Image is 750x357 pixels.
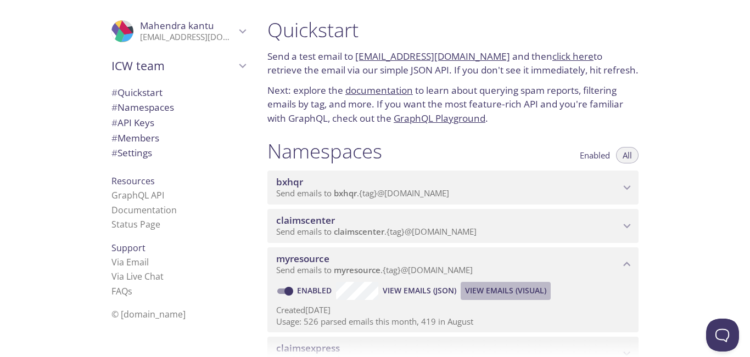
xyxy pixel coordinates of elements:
[140,32,236,43] p: [EMAIL_ADDRESS][DOMAIN_NAME]
[111,58,236,73] span: ICW team
[111,132,159,144] span: Members
[103,13,254,49] div: Mahendra kantu
[111,285,132,297] a: FAQ
[267,139,382,163] h1: Namespaces
[103,145,254,161] div: Team Settings
[103,131,254,146] div: Members
[706,319,739,352] iframe: Help Scout Beacon - Open
[276,214,335,226] span: claimscenter
[111,308,186,320] span: © [DOMAIN_NAME]
[276,175,303,188] span: bxhqr
[111,86,163,99] span: Quickstart
[276,264,473,275] span: Send emails to . {tag} @[DOMAIN_NAME]
[334,226,384,237] span: claimscenter
[111,116,117,129] span: #
[334,188,357,199] span: bxhqr
[267,247,639,281] div: myresource namespace
[461,282,551,299] button: View Emails (Visual)
[103,85,254,100] div: Quickstart
[111,242,145,254] span: Support
[111,175,155,187] span: Resources
[267,171,639,205] div: bxhqr namespace
[378,282,461,299] button: View Emails (JSON)
[276,304,630,316] p: Created [DATE]
[267,49,639,77] p: Send a test email to and then to retrieve the email via our simple JSON API. If you don't see it ...
[394,112,485,124] a: GraphQL Playground
[111,218,160,230] a: Status Page
[295,285,336,296] a: Enabled
[111,204,177,216] a: Documentation
[103,100,254,115] div: Namespaces
[355,50,510,63] a: [EMAIL_ADDRESS][DOMAIN_NAME]
[103,52,254,80] div: ICW team
[276,188,449,199] span: Send emails to . {tag} @[DOMAIN_NAME]
[111,270,164,282] a: Via Live Chat
[267,209,639,243] div: claimscenter namespace
[111,86,117,99] span: #
[573,147,617,163] button: Enabled
[267,83,639,126] p: Next: explore the to learn about querying spam reports, filtering emails by tag, and more. If you...
[465,284,546,297] span: View Emails (Visual)
[111,101,117,114] span: #
[128,285,132,297] span: s
[276,316,630,327] p: Usage: 526 parsed emails this month, 419 in August
[334,264,380,275] span: myresource
[616,147,639,163] button: All
[345,84,413,97] a: documentation
[276,252,329,265] span: myresource
[111,132,117,144] span: #
[111,101,174,114] span: Namespaces
[111,116,154,129] span: API Keys
[111,256,149,268] a: Via Email
[111,146,152,159] span: Settings
[140,19,214,32] span: Mahendra kantu
[552,50,594,63] a: click here
[267,18,639,42] h1: Quickstart
[103,115,254,131] div: API Keys
[383,284,456,297] span: View Emails (JSON)
[111,189,164,201] a: GraphQL API
[276,226,477,237] span: Send emails to . {tag} @[DOMAIN_NAME]
[111,146,117,159] span: #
